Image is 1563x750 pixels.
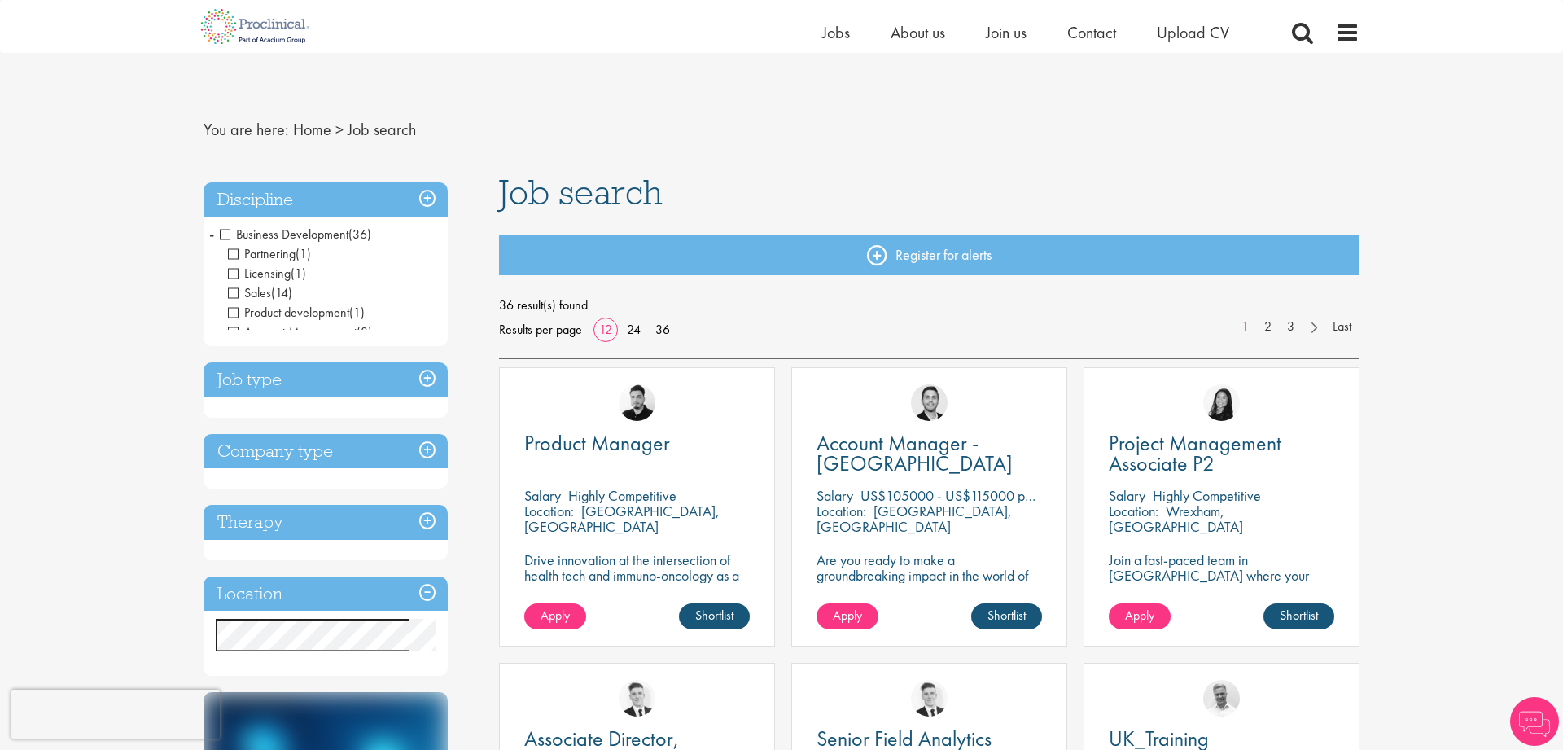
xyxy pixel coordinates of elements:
span: (3) [357,323,372,340]
p: Highly Competitive [568,486,676,505]
p: [GEOGRAPHIC_DATA], [GEOGRAPHIC_DATA] [524,502,720,536]
span: Location: [524,502,574,520]
a: Shortlist [679,603,750,629]
iframe: reCAPTCHA [11,690,220,739]
a: 3 [1279,318,1302,336]
a: 2 [1256,318,1280,336]
img: Nicolas Daniel [911,680,948,717]
img: Parker Jensen [911,384,948,421]
a: Apply [524,603,586,629]
span: Job search [499,170,663,214]
span: Account Management [228,323,357,340]
span: Apply [1125,607,1154,624]
p: Highly Competitive [1153,486,1261,505]
span: (1) [291,265,306,282]
span: Results per page [499,318,582,342]
img: Nicolas Daniel [619,680,655,717]
a: 1 [1233,318,1257,336]
h3: Therapy [204,505,448,540]
img: Numhom Sudsok [1203,384,1240,421]
a: 36 [650,321,676,338]
img: Anderson Maldonado [619,384,655,421]
a: Project Management Associate P2 [1109,433,1334,474]
p: Wrexham, [GEOGRAPHIC_DATA] [1109,502,1243,536]
span: Salary [817,486,853,505]
a: Apply [1109,603,1171,629]
a: Last [1324,318,1359,336]
span: Apply [541,607,570,624]
span: Salary [1109,486,1145,505]
a: Shortlist [1263,603,1334,629]
p: US$105000 - US$115000 per annum [860,486,1076,505]
span: Job search [348,119,416,140]
span: (1) [349,304,365,321]
span: Location: [1109,502,1158,520]
h3: Discipline [204,182,448,217]
img: Chatbot [1510,697,1559,746]
a: Upload CV [1157,22,1229,43]
span: Product development [228,304,349,321]
p: Join a fast-paced team in [GEOGRAPHIC_DATA] where your project skills and scientific savvy drive ... [1109,552,1334,629]
span: Product development [228,304,365,321]
span: Sales [228,284,271,301]
a: Apply [817,603,878,629]
a: Jobs [822,22,850,43]
span: Sales [228,284,292,301]
span: Licensing [228,265,306,282]
span: Business Development [220,226,371,243]
h3: Company type [204,434,448,469]
span: (14) [271,284,292,301]
span: Project Management Associate P2 [1109,429,1281,477]
span: Apply [833,607,862,624]
span: Business Development [220,226,348,243]
span: Product Manager [524,429,670,457]
a: Shortlist [971,603,1042,629]
a: Contact [1067,22,1116,43]
img: Joshua Bye [1203,680,1240,717]
a: Register for alerts [499,235,1360,275]
span: You are here: [204,119,289,140]
p: Are you ready to make a groundbreaking impact in the world of biotechnology? Join a growing compa... [817,552,1042,629]
span: Location: [817,502,866,520]
span: > [335,119,344,140]
a: 24 [621,321,646,338]
span: (36) [348,226,371,243]
span: 36 result(s) found [499,293,1360,318]
p: [GEOGRAPHIC_DATA], [GEOGRAPHIC_DATA] [817,502,1012,536]
span: - [209,221,214,246]
span: Partnering [228,245,311,262]
span: Salary [524,486,561,505]
span: Licensing [228,265,291,282]
h3: Job type [204,362,448,397]
a: 12 [593,321,618,338]
span: (1) [296,245,311,262]
a: About us [891,22,945,43]
a: Product Manager [524,433,750,454]
span: Account Manager - [GEOGRAPHIC_DATA] [817,429,1013,477]
a: Account Manager - [GEOGRAPHIC_DATA] [817,433,1042,474]
span: Account Management [228,323,372,340]
a: Join us [986,22,1027,43]
span: Partnering [228,245,296,262]
a: breadcrumb link [293,119,331,140]
p: Drive innovation at the intersection of health tech and immuno-oncology as a Product Manager shap... [524,552,750,629]
h3: Location [204,577,448,612]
